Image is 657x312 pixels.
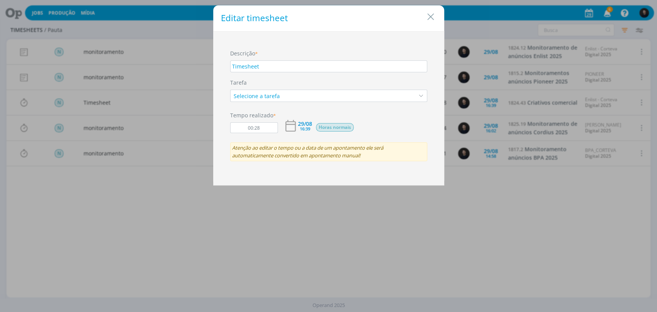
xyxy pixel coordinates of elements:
[300,127,310,131] div: 16:39
[230,111,276,119] label: Tempo realizado
[230,49,258,57] label: Descrição
[298,121,312,127] div: 29/08
[213,5,444,185] div: dialog
[316,123,354,132] span: Horas normais
[230,78,427,87] label: Tarefa
[230,60,427,72] div: Timesheet
[230,142,427,161] div: Atenção ao editar o tempo ou a data de um apontamento ele será automaticamente convertido em apon...
[425,10,436,23] button: Close
[221,13,288,23] h1: Editar timesheet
